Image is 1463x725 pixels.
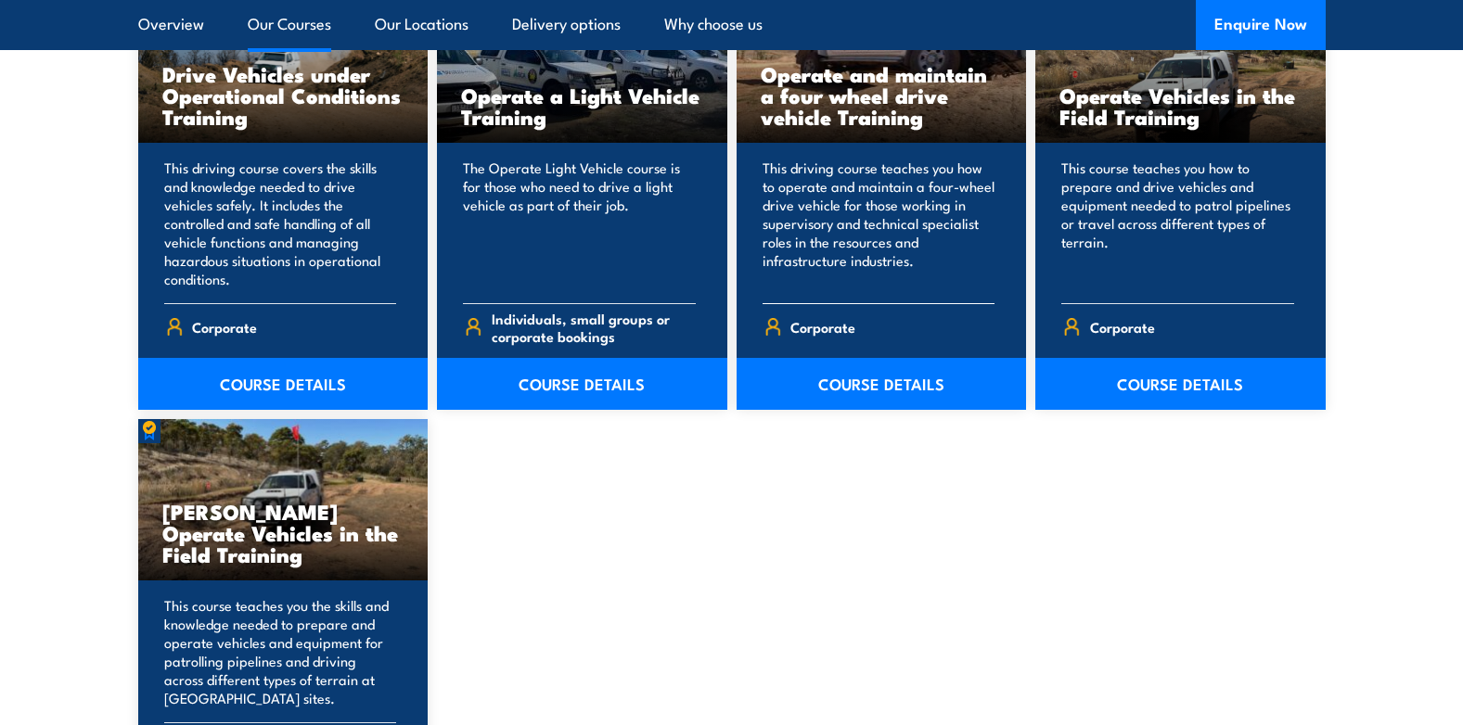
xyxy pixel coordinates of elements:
[492,310,696,345] span: Individuals, small groups or corporate bookings
[763,159,995,288] p: This driving course teaches you how to operate and maintain a four-wheel drive vehicle for those ...
[1035,358,1326,410] a: COURSE DETAILS
[192,312,257,341] span: Corporate
[162,63,404,127] h3: Drive Vehicles under Operational Conditions Training
[437,358,727,410] a: COURSE DETAILS
[463,159,696,288] p: The Operate Light Vehicle course is for those who need to drive a light vehicle as part of their ...
[1061,159,1294,288] p: This course teaches you how to prepare and drive vehicles and equipment needed to patrol pipeline...
[138,358,429,410] a: COURSE DETAILS
[737,358,1027,410] a: COURSE DETAILS
[790,312,855,341] span: Corporate
[1090,312,1155,341] span: Corporate
[164,596,397,707] p: This course teaches you the skills and knowledge needed to prepare and operate vehicles and equip...
[1059,84,1302,127] h3: Operate Vehicles in the Field Training
[164,159,397,288] p: This driving course covers the skills and knowledge needed to drive vehicles safely. It includes ...
[162,501,404,565] h3: [PERSON_NAME] Operate Vehicles in the Field Training
[761,63,1003,127] h3: Operate and maintain a four wheel drive vehicle Training
[461,84,703,127] h3: Operate a Light Vehicle Training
